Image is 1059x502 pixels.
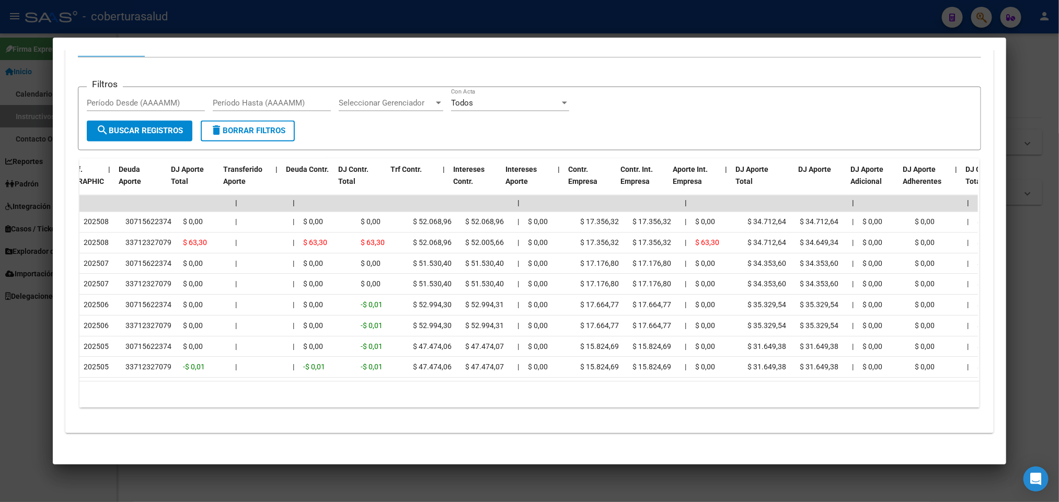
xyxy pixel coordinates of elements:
span: $ 0,00 [915,322,935,330]
span: $ 0,00 [695,343,715,351]
span: | [852,218,854,226]
span: $ 63,30 [303,239,327,247]
span: -$ 0,01 [361,322,383,330]
div: 30715622374 [125,299,171,311]
datatable-header-cell: | [721,159,731,205]
span: 202505 [84,363,109,371]
span: $ 34.353,60 [800,280,838,288]
span: Deuda Aporte [119,166,141,186]
span: $ 52.068,96 [465,218,504,226]
datatable-header-cell: | [104,159,114,205]
span: $ 0,00 [695,218,715,226]
span: | [235,322,237,330]
span: $ 0,00 [303,343,323,351]
span: $ 0,00 [183,343,203,351]
span: $ 17.356,32 [580,239,619,247]
span: $ 354.813,51 [977,260,1020,268]
span: $ 0,00 [695,322,715,330]
datatable-header-cell: | [554,159,564,205]
span: Intereses Aporte [505,166,537,186]
span: $ 17.176,80 [632,260,671,268]
span: DJ Aporte Total [171,166,204,186]
span: $ 0,00 [303,260,323,268]
datatable-header-cell: DJ Aporte Total [167,159,219,205]
span: | [967,363,969,371]
datatable-header-cell: Deuda Contr. [282,159,334,205]
span: DJ Aporte Adherentes [903,166,941,186]
span: | [852,363,854,371]
span: 202506 [84,322,109,330]
span: $ 17.356,32 [580,218,619,226]
span: $ 17.176,80 [580,260,619,268]
datatable-header-cell: | [951,159,961,205]
span: $ 34.353,60 [747,260,786,268]
span: 202507 [84,260,109,268]
span: Intereses Contr. [453,166,485,186]
span: $ 47.474,06 [413,343,452,351]
datatable-header-cell: Deuda Aporte [114,159,167,205]
span: $ 0,00 [361,260,381,268]
span: $ 51.530,40 [465,260,504,268]
datatable-header-cell: | [271,159,282,205]
span: | [235,343,237,351]
span: $ 0,00 [183,301,203,309]
h3: Filtros [87,79,123,90]
datatable-header-cell: | [439,159,449,205]
span: | [293,343,294,351]
span: $ 0,00 [695,280,715,288]
span: Transferido Aporte [223,166,262,186]
span: $ 52.068,96 [413,239,452,247]
span: $ 0,00 [528,239,548,247]
span: | [293,363,294,371]
span: $ 831.952,35 [977,322,1020,330]
span: $ 0,00 [862,218,882,226]
span: | [685,199,687,207]
span: $ 0,00 [915,218,935,226]
span: $ 0,00 [183,280,203,288]
span: | [517,239,519,247]
div: 33712327079 [125,320,171,332]
span: $ 0,00 [303,280,323,288]
span: $ 51.530,40 [465,280,504,288]
span: $ 619.245,77 [977,363,1020,371]
span: $ 0,00 [361,218,381,226]
span: $ 51.530,40 [413,260,452,268]
datatable-header-cell: Contr. Empresa [564,159,616,205]
span: 202508 [84,239,109,247]
span: | [235,260,237,268]
span: | [685,280,686,288]
datatable-header-cell: Trf Contr. [386,159,439,205]
span: $ 17.664,77 [580,301,619,309]
span: | [108,166,110,174]
span: | [967,199,969,207]
span: | [275,166,278,174]
button: Buscar Registros [87,121,192,142]
span: $ 0,00 [695,363,715,371]
span: $ 0,00 [915,239,935,247]
span: $ 31.649,38 [800,343,838,351]
span: | [852,301,854,309]
datatable-header-cell: Intereses Aporte [501,159,554,205]
span: Trf Contr. [390,166,422,174]
span: $ 0,00 [695,301,715,309]
span: | [558,166,560,174]
span: $ 17.664,77 [580,322,619,330]
span: $ 52.994,31 [465,322,504,330]
span: $ 0,00 [528,363,548,371]
span: $ 0,00 [862,322,882,330]
button: Borrar Filtros [201,121,295,142]
span: | [517,199,520,207]
span: | [517,343,519,351]
span: $ 0,00 [303,301,323,309]
span: | [852,280,854,288]
span: DJ Aporte Adicional [850,166,883,186]
span: | [235,363,237,371]
span: Contr. Empresa [568,166,597,186]
span: | [517,301,519,309]
span: $ 52.068,96 [413,218,452,226]
span: $ 17.176,80 [632,280,671,288]
span: $ 52.994,30 [413,301,452,309]
span: | [955,166,957,174]
span: | [517,260,519,268]
span: | [235,301,237,309]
